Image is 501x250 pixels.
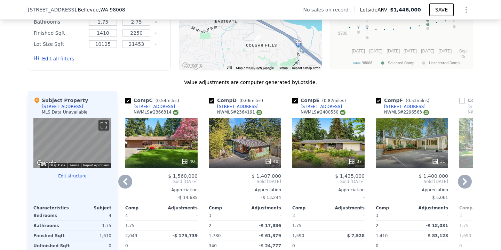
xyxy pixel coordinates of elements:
text: $800 [338,16,348,21]
div: Bathrooms [34,17,85,27]
span: $1,446,000 [390,7,421,12]
text: [DATE] [438,49,452,53]
span: 2,049 [125,233,137,238]
div: Adjustments [245,205,281,211]
div: Adjustments [328,205,365,211]
div: MLS Data Unavailable [42,109,88,115]
div: Adjustments [412,205,448,211]
span: $ 7,528 [347,233,365,238]
text: [DATE] [404,49,417,53]
span: 0.54 [157,98,166,103]
a: [STREET_ADDRESS] [376,104,426,109]
span: 0 [292,243,295,248]
span: 0 [125,243,128,248]
a: Terms (opens in new tab) [69,163,79,167]
div: Finished Sqft [34,28,85,38]
span: 3 [459,213,462,218]
span: -$ 61,379 [259,233,281,238]
text: Selected Comp [388,61,414,65]
div: Bedrooms [33,211,71,220]
span: -$ 13,244 [261,195,281,200]
div: Appreciation [209,187,281,193]
div: Street View [33,118,111,168]
img: NWMLS Logo [256,110,262,115]
a: Report a problem [83,163,109,167]
div: Comp [292,205,328,211]
span: ( miles) [153,98,182,103]
div: Value adjustments are computer generated by Lotside . [28,79,473,86]
div: Comp [376,205,412,211]
button: Show Options [459,3,473,17]
div: [STREET_ADDRESS] [384,104,426,109]
div: - [330,221,365,231]
span: Lotside ARV [360,6,390,13]
a: Open this area in Google Maps (opens a new window) [181,61,204,70]
div: 2 [376,221,411,231]
div: Adjustments [161,205,198,211]
span: Sold [DATE] [292,179,365,184]
div: 1.75 [125,221,160,231]
a: Open this area in Google Maps (opens a new window) [35,159,58,168]
a: Report a map error [292,66,320,70]
span: Sold [DATE] [376,179,448,184]
div: Comp [459,205,495,211]
span: 1,590 [292,233,304,238]
img: NWMLS Logo [340,110,345,115]
div: - [413,211,448,220]
span: -$ 14,685 [177,195,198,200]
span: $ 5,061 [432,195,448,200]
text: H [357,24,360,28]
text: [DATE] [421,49,434,53]
button: Clear [154,43,157,46]
img: NWMLS Logo [173,110,178,115]
span: $ 1,407,000 [252,173,281,179]
text: $700 [338,31,348,36]
div: NWMLS # 2364191 [217,109,262,115]
span: 1,780 [209,233,221,238]
div: 1.75 [74,221,111,231]
div: Comp F [376,97,432,104]
span: 0.53 [407,98,417,103]
div: Bathrooms [33,221,71,231]
span: ( miles) [319,98,349,103]
div: 2 [209,221,244,231]
div: Subject [72,205,111,211]
div: - [292,193,365,202]
span: 3 [209,213,212,218]
div: [STREET_ADDRESS] [42,104,83,109]
span: 0.66 [241,98,250,103]
button: Toggle fullscreen view [98,120,109,131]
a: Terms (opens in new tab) [278,66,288,70]
div: [STREET_ADDRESS] [301,104,342,109]
div: Characteristics [33,205,72,211]
span: 340 [209,243,217,248]
text: [DATE] [369,49,382,53]
span: 0 [376,243,379,248]
button: Map Data [50,163,65,168]
div: Comp D [209,97,266,104]
a: [STREET_ADDRESS] [209,104,259,109]
text: 98008 [362,61,372,65]
div: NWMLS # 2296563 [384,109,429,115]
text: [DATE] [387,49,400,53]
div: [STREET_ADDRESS] [134,104,175,109]
div: Comp [125,205,161,211]
span: -$ 175,739 [173,233,198,238]
span: 0 [459,243,462,248]
div: 1,610 [74,231,111,241]
text: 25 [461,54,466,59]
span: ( miles) [237,98,266,103]
text: Sep [459,49,467,53]
span: $ 1,560,000 [168,173,198,179]
div: - [163,221,198,231]
img: NWMLS Logo [423,110,429,115]
div: Lot Size Sqft [34,39,85,49]
div: Comp C [125,97,182,104]
span: ( miles) [403,98,432,103]
span: $ 1,435,000 [335,173,365,179]
text: J [427,20,429,24]
span: Map data ©2025 Google [236,66,274,70]
button: Clear [154,32,157,35]
span: [STREET_ADDRESS] [28,6,76,13]
div: [STREET_ADDRESS] [217,104,259,109]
